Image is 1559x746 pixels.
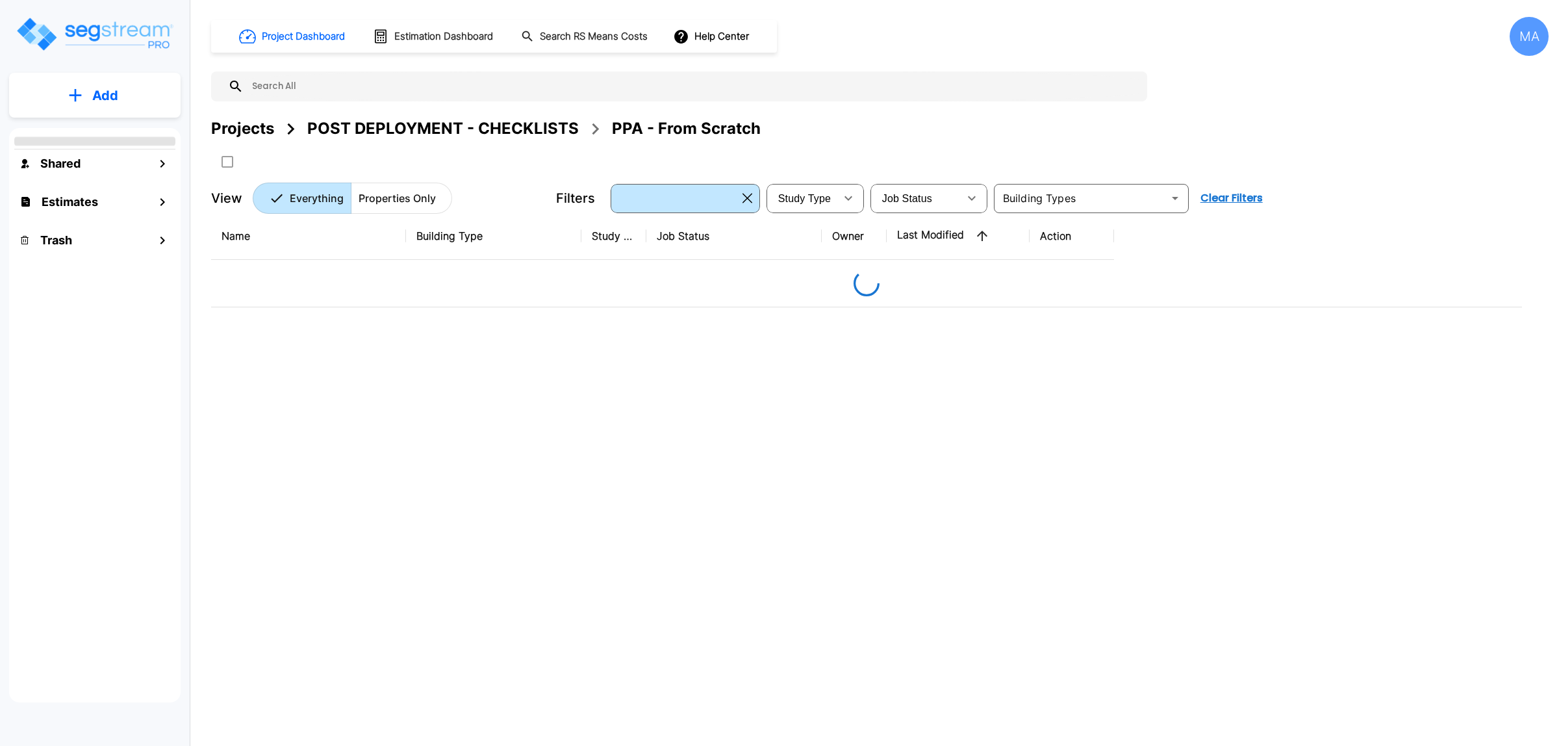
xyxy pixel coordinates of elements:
p: Add [92,86,118,105]
input: Building Types [998,189,1163,207]
th: Building Type [406,212,581,260]
th: Job Status [646,212,822,260]
div: Projects [211,117,274,140]
div: Select [873,180,959,216]
p: Everything [290,190,344,206]
div: Select [769,180,835,216]
img: Logo [15,16,174,53]
span: Study Type [778,193,831,204]
h1: Project Dashboard [262,29,345,44]
button: Estimation Dashboard [368,23,500,50]
p: View [211,188,242,208]
h1: Estimates [42,193,98,211]
div: POST DEPLOYMENT - CHECKLISTS [307,117,579,140]
button: Help Center [670,24,754,49]
button: Clear Filters [1195,185,1268,211]
h1: Shared [40,155,81,172]
div: Select [613,180,737,216]
th: Name [211,212,406,260]
h1: Estimation Dashboard [394,29,493,44]
button: Everything [253,183,351,214]
th: Owner [822,212,887,260]
p: Properties Only [359,190,436,206]
div: Platform [253,183,452,214]
button: Search RS Means Costs [516,24,655,49]
th: Action [1030,212,1114,260]
h1: Search RS Means Costs [540,29,648,44]
h1: Trash [40,231,72,249]
span: Job Status [882,193,932,204]
button: Project Dashboard [234,22,352,51]
div: MA [1510,17,1549,56]
input: Search All [244,71,1141,101]
p: Filters [556,188,595,208]
button: SelectAll [214,149,240,175]
button: Properties Only [351,183,452,214]
th: Last Modified [887,212,1030,260]
th: Study Type [581,212,646,260]
button: Open [1166,189,1184,207]
button: Add [9,77,181,114]
div: PPA - From Scratch [612,117,761,140]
